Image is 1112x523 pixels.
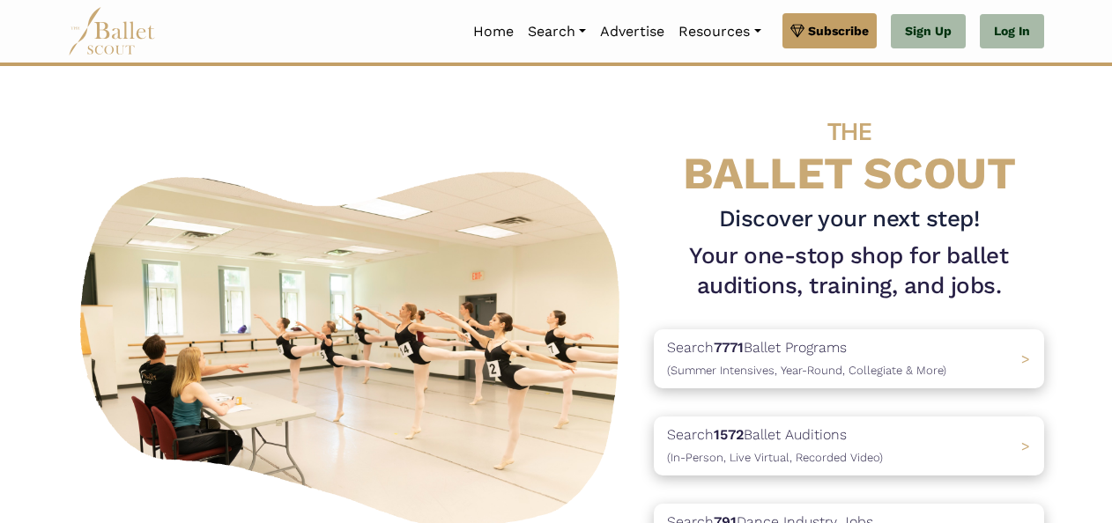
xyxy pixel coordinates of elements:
h1: Your one-stop shop for ballet auditions, training, and jobs. [654,241,1044,301]
span: Subscribe [808,21,869,41]
a: Resources [671,13,767,50]
a: Sign Up [891,14,966,49]
span: > [1021,438,1030,454]
a: Subscribe [782,13,877,48]
p: Search Ballet Auditions [667,424,883,468]
h4: BALLET SCOUT [654,101,1044,197]
a: Search [521,13,593,50]
img: gem.svg [790,21,804,41]
a: Advertise [593,13,671,50]
b: 7771 [714,339,744,356]
span: > [1021,350,1030,367]
span: THE [827,117,871,146]
a: Log In [980,14,1044,49]
b: 1572 [714,426,744,443]
a: Home [466,13,521,50]
p: Search Ballet Programs [667,336,946,381]
h3: Discover your next step! [654,204,1044,234]
span: (Summer Intensives, Year-Round, Collegiate & More) [667,364,946,377]
span: (In-Person, Live Virtual, Recorded Video) [667,451,883,464]
a: Search1572Ballet Auditions(In-Person, Live Virtual, Recorded Video) > [654,416,1044,475]
a: Search7771Ballet Programs(Summer Intensives, Year-Round, Collegiate & More)> [654,329,1044,388]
